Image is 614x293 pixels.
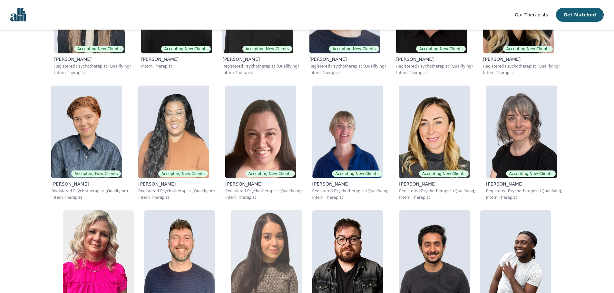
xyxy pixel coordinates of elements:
[225,86,296,178] img: Jennifer_Weber
[312,188,389,194] p: Registered Psychotherapist (Qualifying)
[242,46,292,52] span: Accepting New Clients
[138,181,215,187] p: [PERSON_NAME]
[141,64,212,69] p: Intern Therapist
[161,46,211,52] span: Accepting New Clients
[51,86,122,178] img: Capri_Contreras-De Blasis
[309,64,386,69] p: Registered Psychotherapist (Qualifying)
[54,70,131,75] p: Intern Therapist
[483,64,560,69] p: Registered Psychotherapist (Qualifying)
[51,188,128,194] p: Registered Psychotherapist (Qualifying)
[138,86,209,178] img: Christina_Persaud
[74,46,124,52] span: Accepting New Clients
[481,80,568,205] a: Melanie_CrockerAccepting New Clients[PERSON_NAME]Registered Psychotherapist (Qualifying)Intern Th...
[54,56,131,62] p: [PERSON_NAME]
[312,86,383,178] img: Heather_Barker
[486,86,557,178] img: Melanie_Crocker
[396,70,473,75] p: Intern Therapist
[222,64,299,69] p: Registered Psychotherapist (Qualifying)
[220,80,307,205] a: Jennifer_WeberAccepting New Clients[PERSON_NAME]Registered Psychotherapist (Qualifying)Intern The...
[225,195,302,200] p: Intern Therapist
[486,181,563,187] p: [PERSON_NAME]
[10,8,26,22] img: alli logo
[329,46,379,52] span: Accepting New Clients
[138,195,215,200] p: Intern Therapist
[71,170,121,177] span: Accepting New Clients
[396,56,473,62] p: [PERSON_NAME]
[51,181,128,187] p: [PERSON_NAME]
[506,170,556,177] span: Accepting New Clients
[503,46,553,52] span: Accepting New Clients
[46,80,133,205] a: Capri_Contreras-De BlasisAccepting New Clients[PERSON_NAME]Registered Psychotherapist (Qualifying...
[245,170,295,177] span: Accepting New Clients
[399,188,476,194] p: Registered Psychotherapist (Qualifying)
[222,56,299,62] p: [PERSON_NAME]
[309,70,386,75] p: Intern Therapist
[483,56,560,62] p: [PERSON_NAME]
[309,56,386,62] p: [PERSON_NAME]
[515,11,548,19] a: Our Therapists
[138,188,215,194] p: Registered Psychotherapist (Qualifying)
[416,46,466,52] span: Accepting New Clients
[515,12,548,17] span: Our Therapists
[222,70,299,75] p: Intern Therapist
[332,170,382,177] span: Accepting New Clients
[399,86,470,178] img: Keri_Grainger
[396,64,473,69] p: Registered Psychotherapist (Qualifying)
[486,195,563,200] p: Intern Therapist
[158,170,208,177] span: Accepting New Clients
[51,195,128,200] p: Intern Therapist
[486,188,563,194] p: Registered Psychotherapist (Qualifying)
[399,181,476,187] p: [PERSON_NAME]
[307,80,394,205] a: Heather_BarkerAccepting New Clients[PERSON_NAME]Registered Psychotherapist (Qualifying)Intern The...
[556,8,604,22] button: Get Matched
[225,181,302,187] p: [PERSON_NAME]
[312,181,389,187] p: [PERSON_NAME]
[225,188,302,194] p: Registered Psychotherapist (Qualifying)
[419,170,469,177] span: Accepting New Clients
[312,195,389,200] p: Intern Therapist
[394,80,481,205] a: Keri_GraingerAccepting New Clients[PERSON_NAME]Registered Psychotherapist (Qualifying)Intern Ther...
[483,70,560,75] p: Intern Therapist
[133,80,220,205] a: Christina_PersaudAccepting New Clients[PERSON_NAME]Registered Psychotherapist (Qualifying)Intern ...
[141,56,212,62] p: [PERSON_NAME]
[54,64,131,69] p: Registered Psychotherapist (Qualifying)
[399,195,476,200] p: Intern Therapist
